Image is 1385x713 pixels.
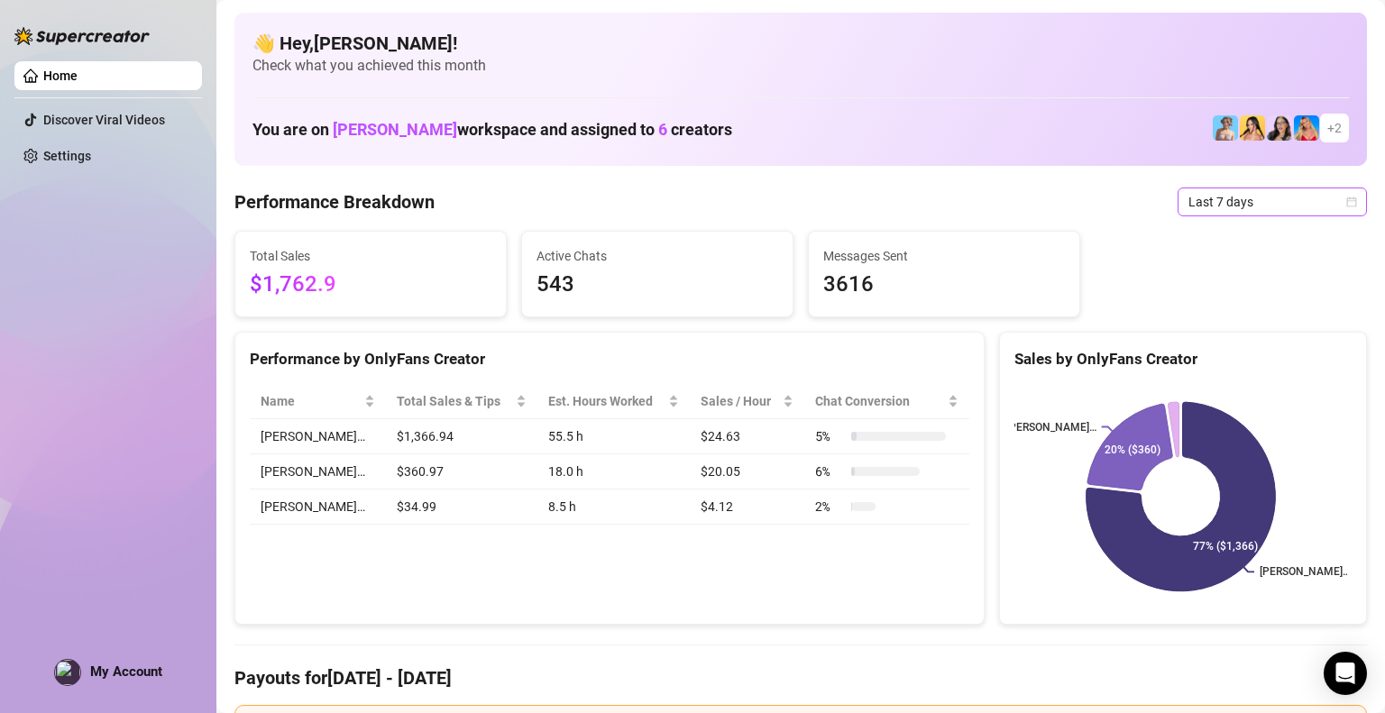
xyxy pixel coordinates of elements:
[252,31,1349,56] h4: 👋 Hey, [PERSON_NAME] !
[690,489,805,525] td: $4.12
[815,462,844,481] span: 6 %
[1346,197,1357,207] span: calendar
[537,419,690,454] td: 55.5 h
[815,426,844,446] span: 5 %
[1324,652,1367,695] div: Open Intercom Messenger
[1014,347,1352,371] div: Sales by OnlyFans Creator
[690,419,805,454] td: $24.63
[1213,115,1238,141] img: Vanessa
[537,454,690,489] td: 18.0 h
[14,27,150,45] img: logo-BBDzfeDw.svg
[1260,566,1350,579] text: [PERSON_NAME]…
[1267,115,1292,141] img: Sami
[1294,115,1319,141] img: Ashley
[1240,115,1265,141] img: Jocelyn
[252,56,1349,76] span: Check what you achieved this month
[386,384,537,419] th: Total Sales & Tips
[333,120,457,139] span: [PERSON_NAME]
[690,454,805,489] td: $20.05
[537,246,778,266] span: Active Chats
[90,663,162,680] span: My Account
[815,391,944,411] span: Chat Conversion
[55,660,80,685] img: profilePics%2FuNVoXCLBn3WuyITLBfuw1qV2fuS2.jpeg
[823,246,1065,266] span: Messages Sent
[823,268,1065,302] span: 3616
[43,149,91,163] a: Settings
[250,384,386,419] th: Name
[250,268,491,302] span: $1,762.9
[815,497,844,516] span: 2 %
[658,120,667,139] span: 6
[250,489,386,525] td: [PERSON_NAME]…
[804,384,969,419] th: Chat Conversion
[250,246,491,266] span: Total Sales
[43,113,165,127] a: Discover Viral Videos
[1327,118,1342,138] span: + 2
[250,419,386,454] td: [PERSON_NAME]…
[397,391,512,411] span: Total Sales & Tips
[537,268,778,302] span: 543
[386,489,537,525] td: $34.99
[537,489,690,525] td: 8.5 h
[690,384,805,419] th: Sales / Hour
[548,391,665,411] div: Est. Hours Worked
[234,665,1367,690] h4: Payouts for [DATE] - [DATE]
[250,347,969,371] div: Performance by OnlyFans Creator
[1188,188,1356,215] span: Last 7 days
[234,189,435,215] h4: Performance Breakdown
[261,391,361,411] span: Name
[250,454,386,489] td: [PERSON_NAME]…
[1006,421,1096,434] text: [PERSON_NAME]…
[386,454,537,489] td: $360.97
[252,120,732,140] h1: You are on workspace and assigned to creators
[43,69,78,83] a: Home
[701,391,780,411] span: Sales / Hour
[386,419,537,454] td: $1,366.94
